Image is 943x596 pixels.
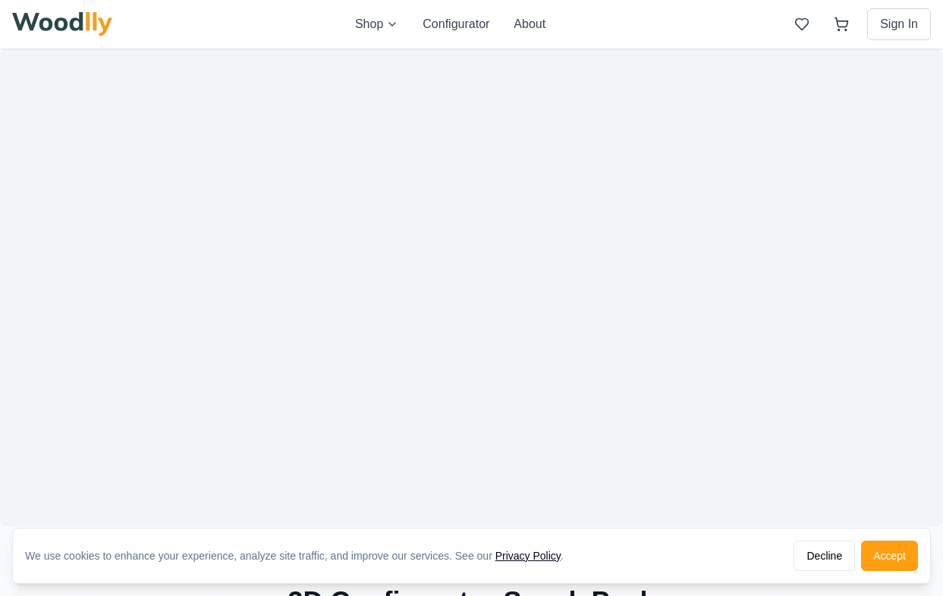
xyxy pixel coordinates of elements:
[423,15,489,33] button: Configurator
[25,548,576,563] div: We use cookies to enhance your experience, analyze site traffic, and improve our services. See our .
[794,541,855,571] button: Decline
[867,8,931,40] button: Sign In
[514,15,545,33] button: About
[12,12,112,36] img: Woodlly
[861,541,918,571] button: Accept
[495,550,561,562] a: Privacy Policy
[355,15,398,33] button: Shop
